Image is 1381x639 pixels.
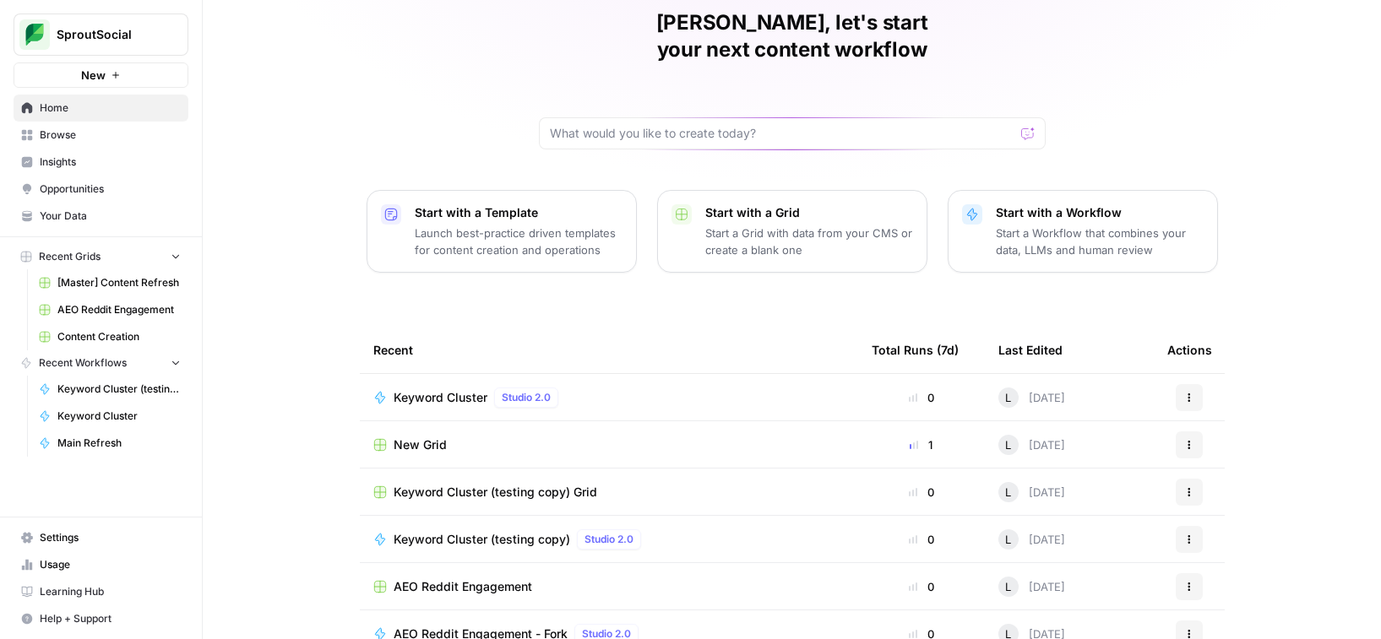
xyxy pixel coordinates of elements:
span: New Grid [394,436,447,453]
span: L [1005,531,1011,548]
a: Content Creation [31,323,188,350]
div: Actions [1167,327,1212,373]
span: Learning Hub [40,584,181,599]
span: Studio 2.0 [584,532,633,547]
a: Keyword ClusterStudio 2.0 [373,387,845,408]
button: Help + Support [14,605,188,632]
a: Keyword Cluster (testing copy) [31,376,188,403]
a: Usage [14,551,188,578]
p: Start a Grid with data from your CMS or create a blank one [705,225,913,258]
span: Content Creation [57,329,181,344]
button: Workspace: SproutSocial [14,14,188,56]
div: 1 [872,436,971,453]
button: Start with a TemplateLaunch best-practice driven templates for content creation and operations [367,190,637,273]
a: Keyword Cluster [31,403,188,430]
p: Start with a Workflow [996,204,1204,221]
h1: [PERSON_NAME], let's start your next content workflow [539,9,1046,63]
span: AEO Reddit Engagement [394,578,532,595]
span: Main Refresh [57,436,181,451]
button: Start with a GridStart a Grid with data from your CMS or create a blank one [657,190,927,273]
span: Home [40,100,181,116]
button: Recent Grids [14,244,188,269]
div: Total Runs (7d) [872,327,959,373]
span: Opportunities [40,181,181,197]
a: Opportunities [14,176,188,203]
span: Keyword Cluster (testing copy) [394,531,570,548]
button: Start with a WorkflowStart a Workflow that combines your data, LLMs and human review [948,190,1218,273]
div: [DATE] [998,387,1065,408]
span: L [1005,578,1011,595]
a: Keyword Cluster (testing copy) Grid [373,484,845,501]
p: Start a Workflow that combines your data, LLMs and human review [996,225,1204,258]
span: Settings [40,530,181,545]
span: [Master] Content Refresh [57,275,181,290]
button: New [14,62,188,88]
a: Main Refresh [31,430,188,457]
span: Usage [40,557,181,572]
span: Keyword Cluster (testing copy) Grid [394,484,597,501]
p: Launch best-practice driven templates for content creation and operations [415,225,623,258]
div: [DATE] [998,435,1065,455]
img: SproutSocial Logo [19,19,50,50]
div: 0 [872,578,971,595]
a: Your Data [14,203,188,230]
span: L [1005,389,1011,406]
a: Insights [14,149,188,176]
span: Keyword Cluster [394,389,487,406]
input: What would you like to create today? [550,125,1014,142]
span: Browse [40,127,181,143]
span: Your Data [40,208,181,224]
div: 0 [872,389,971,406]
span: L [1005,436,1011,453]
button: Recent Workflows [14,350,188,376]
div: 0 [872,484,971,501]
span: Recent Workflows [39,355,127,371]
span: AEO Reddit Engagement [57,302,181,317]
span: Insights [40,154,181,170]
a: New Grid [373,436,845,453]
a: Home [14,95,188,122]
div: [DATE] [998,529,1065,550]
a: Browse [14,122,188,149]
span: New [81,67,106,84]
a: AEO Reddit Engagement [31,296,188,323]
span: Keyword Cluster [57,409,181,424]
a: Learning Hub [14,578,188,605]
a: Settings [14,524,188,551]
span: Studio 2.0 [502,390,551,405]
a: Keyword Cluster (testing copy)Studio 2.0 [373,529,845,550]
div: [DATE] [998,482,1065,502]
span: L [1005,484,1011,501]
span: Recent Grids [39,249,101,264]
div: Last Edited [998,327,1063,373]
span: Help + Support [40,611,181,626]
p: Start with a Template [415,204,623,221]
div: [DATE] [998,577,1065,597]
span: SproutSocial [57,26,159,43]
a: AEO Reddit Engagement [373,578,845,595]
a: [Master] Content Refresh [31,269,188,296]
div: Recent [373,327,845,373]
p: Start with a Grid [705,204,913,221]
div: 0 [872,531,971,548]
span: Keyword Cluster (testing copy) [57,382,181,397]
